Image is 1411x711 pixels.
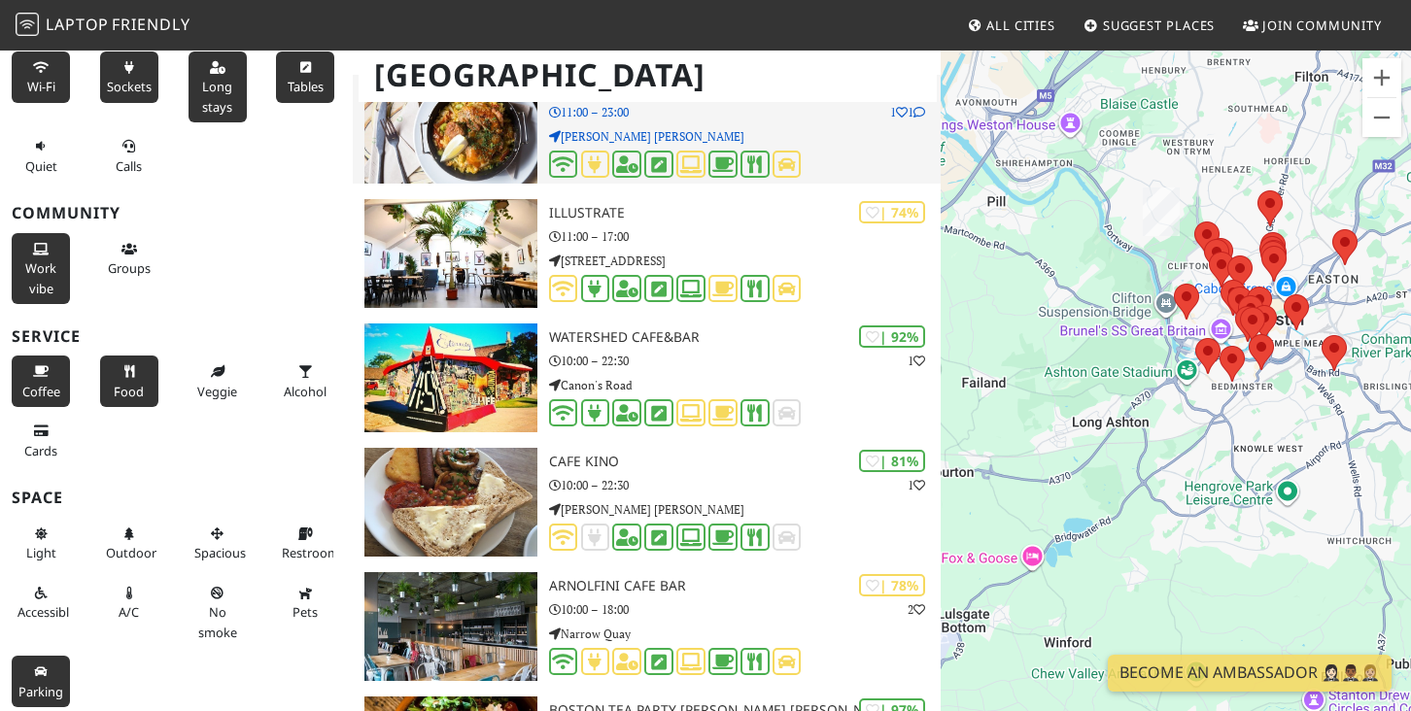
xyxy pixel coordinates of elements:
[189,51,247,122] button: Long stays
[107,78,152,95] span: Power sockets
[18,683,63,700] span: Parking
[12,327,341,346] h3: Service
[282,544,339,561] span: Restroom
[353,75,941,184] a: The Canteen | 78% 11 The Canteen 11:00 – 23:00 [PERSON_NAME] [PERSON_NAME]
[1262,17,1382,34] span: Join Community
[1235,8,1390,43] a: Join Community
[364,448,537,557] img: Cafe Kino
[364,75,537,184] img: The Canteen
[22,383,60,400] span: Coffee
[12,355,70,407] button: Coffee
[108,259,151,277] span: Group tables
[24,442,57,459] span: Credit cards
[25,259,56,296] span: People working
[908,352,925,370] p: 1
[100,355,158,407] button: Food
[12,51,70,103] button: Wi-Fi
[26,544,56,561] span: Natural light
[276,577,334,628] button: Pets
[549,352,941,370] p: 10:00 – 22:30
[12,577,70,628] button: Accessible
[364,199,537,308] img: Illustrate
[1076,8,1223,43] a: Suggest Places
[12,656,70,707] button: Parking
[353,199,941,308] a: Illustrate | 74% Illustrate 11:00 – 17:00 [STREET_ADDRESS]
[16,13,39,36] img: LaptopFriendly
[959,8,1063,43] a: All Cities
[1362,58,1401,97] button: Zoom in
[859,325,925,348] div: | 92%
[353,323,941,432] a: Watershed Cafe&Bar | 92% 1 Watershed Cafe&Bar 10:00 – 22:30 Canon's Road
[12,518,70,569] button: Light
[114,383,144,400] span: Food
[12,204,341,222] h3: Community
[194,544,246,561] span: Spacious
[12,130,70,182] button: Quiet
[549,476,941,494] p: 10:00 – 22:30
[549,227,941,246] p: 11:00 – 17:00
[276,355,334,407] button: Alcohol
[27,78,55,95] span: Stable Wi-Fi
[859,450,925,472] div: | 81%
[549,252,941,270] p: [STREET_ADDRESS]
[12,415,70,466] button: Cards
[189,518,247,569] button: Spacious
[1362,98,1401,137] button: Zoom out
[106,544,156,561] span: Outdoor area
[284,383,327,400] span: Alcohol
[119,603,139,621] span: Air conditioned
[549,205,941,221] h3: Illustrate
[276,518,334,569] button: Restroom
[1103,17,1216,34] span: Suggest Places
[908,476,925,494] p: 1
[549,454,941,470] h3: Cafe Kino
[293,603,318,621] span: Pet friendly
[189,355,247,407] button: Veggie
[549,376,941,394] p: Canon's Road
[198,603,237,640] span: Smoke free
[549,600,941,619] p: 10:00 – 18:00
[549,127,941,146] p: [PERSON_NAME] [PERSON_NAME]
[12,233,70,304] button: Work vibe
[549,329,941,346] h3: Watershed Cafe&Bar
[986,17,1055,34] span: All Cities
[364,572,537,681] img: Arnolfini Cafe Bar
[549,625,941,643] p: Narrow Quay
[12,489,341,507] h3: Space
[189,577,247,648] button: No smoke
[100,577,158,628] button: A/C
[16,9,190,43] a: LaptopFriendly LaptopFriendly
[353,572,941,681] a: Arnolfini Cafe Bar | 78% 2 Arnolfini Cafe Bar 10:00 – 18:00 Narrow Quay
[116,157,142,175] span: Video/audio calls
[859,574,925,596] div: | 78%
[549,578,941,594] h3: Arnolfini Cafe Bar
[197,383,237,400] span: Veggie
[100,130,158,182] button: Calls
[17,603,76,621] span: Accessible
[46,14,109,35] span: Laptop
[100,233,158,285] button: Groups
[25,157,57,175] span: Quiet
[353,448,941,557] a: Cafe Kino | 81% 1 Cafe Kino 10:00 – 22:30 [PERSON_NAME] [PERSON_NAME]
[112,14,189,35] span: Friendly
[364,323,537,432] img: Watershed Cafe&Bar
[859,201,925,223] div: | 74%
[359,49,937,102] h1: [GEOGRAPHIC_DATA]
[908,600,925,619] p: 2
[202,78,232,115] span: Long stays
[276,51,334,103] button: Tables
[100,51,158,103] button: Sockets
[288,78,324,95] span: Work-friendly tables
[100,518,158,569] button: Outdoor
[549,500,941,519] p: [PERSON_NAME] [PERSON_NAME]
